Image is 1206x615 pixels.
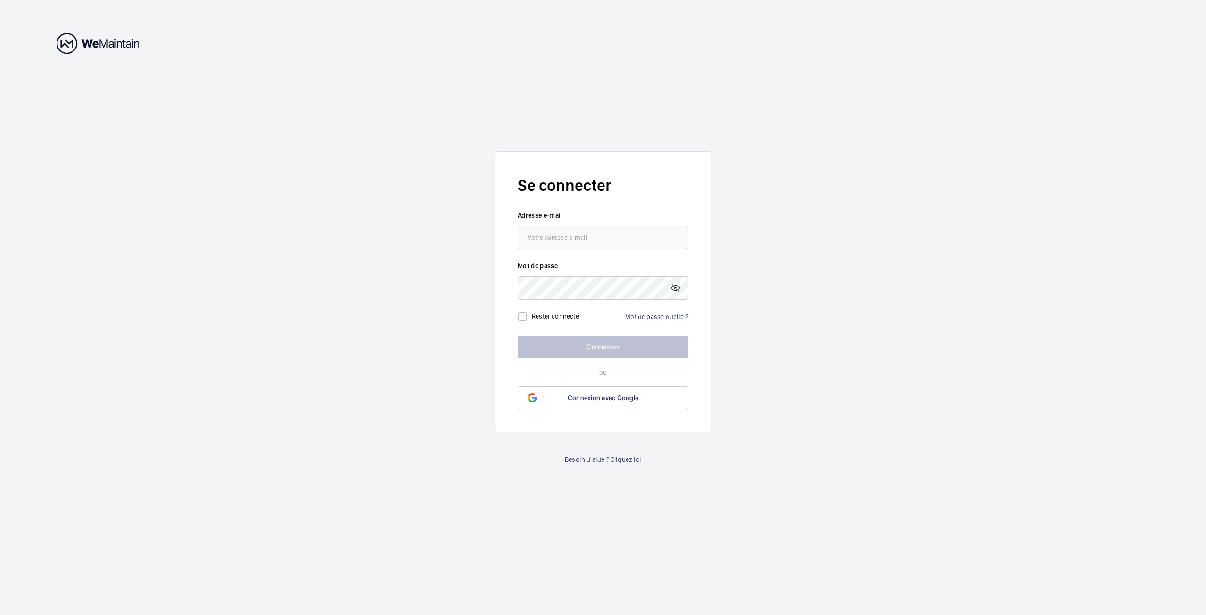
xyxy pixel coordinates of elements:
[518,226,688,249] input: Votre adresse e-mail
[568,394,638,402] span: Connexion avec Google
[532,312,579,320] label: Rester connecté
[518,261,688,271] label: Mot de passe
[518,174,688,197] h2: Se connecter
[518,211,688,220] label: Adresse e-mail
[625,313,688,320] a: Mot de passe oublié ?
[518,336,688,358] button: Connexion
[565,455,641,464] a: Besoin d'aide ? Cliquez ici
[518,368,688,377] p: ou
